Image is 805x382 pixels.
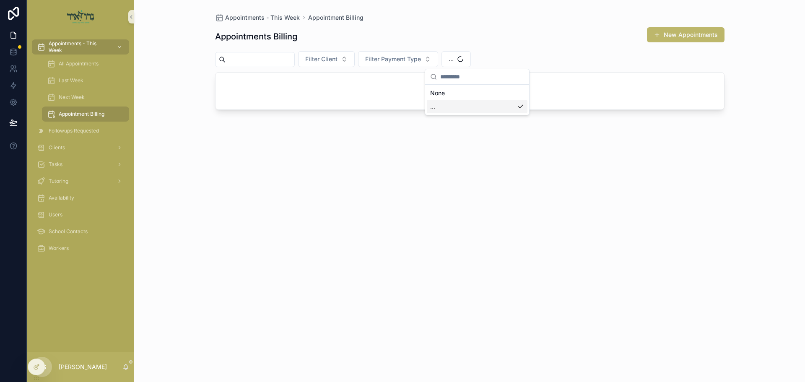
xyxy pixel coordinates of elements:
[49,40,110,54] span: Appointments - This Week
[32,224,129,239] a: School Contacts
[365,55,421,63] span: Filter Payment Type
[298,51,355,67] button: Select Button
[49,245,69,252] span: Workers
[42,107,129,122] a: Appointment Billing
[27,34,134,352] div: scrollable content
[42,73,129,88] a: Last Week
[305,55,338,63] span: Filter Client
[32,190,129,205] a: Availability
[59,77,83,84] span: Last Week
[59,94,85,101] span: Next Week
[49,211,62,218] span: Users
[42,90,129,105] a: Next Week
[59,111,104,117] span: Appointment Billing
[427,86,527,100] div: None
[42,56,129,71] a: All Appointments
[67,10,94,23] img: App logo
[308,13,364,22] a: Appointment Billing
[358,51,438,67] button: Select Button
[32,140,129,155] a: Clients
[225,13,300,22] span: Appointments - This Week
[49,144,65,151] span: Clients
[59,363,107,371] p: [PERSON_NAME]
[441,51,471,67] button: Select Button
[32,207,129,222] a: Users
[215,13,300,22] a: Appointments - This Week
[32,157,129,172] a: Tasks
[49,178,68,185] span: Tutoring
[449,55,454,63] span: ...
[32,123,129,138] a: Followups Requested
[49,228,88,235] span: School Contacts
[32,174,129,189] a: Tutoring
[49,161,62,168] span: Tasks
[425,85,529,115] div: Suggestions
[59,60,99,67] span: All Appointments
[430,102,435,111] span: ...
[49,195,74,201] span: Availability
[49,127,99,134] span: Followups Requested
[647,27,724,42] button: New Appointments
[32,241,129,256] a: Workers
[215,31,297,42] h1: Appointments Billing
[32,39,129,55] a: Appointments - This Week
